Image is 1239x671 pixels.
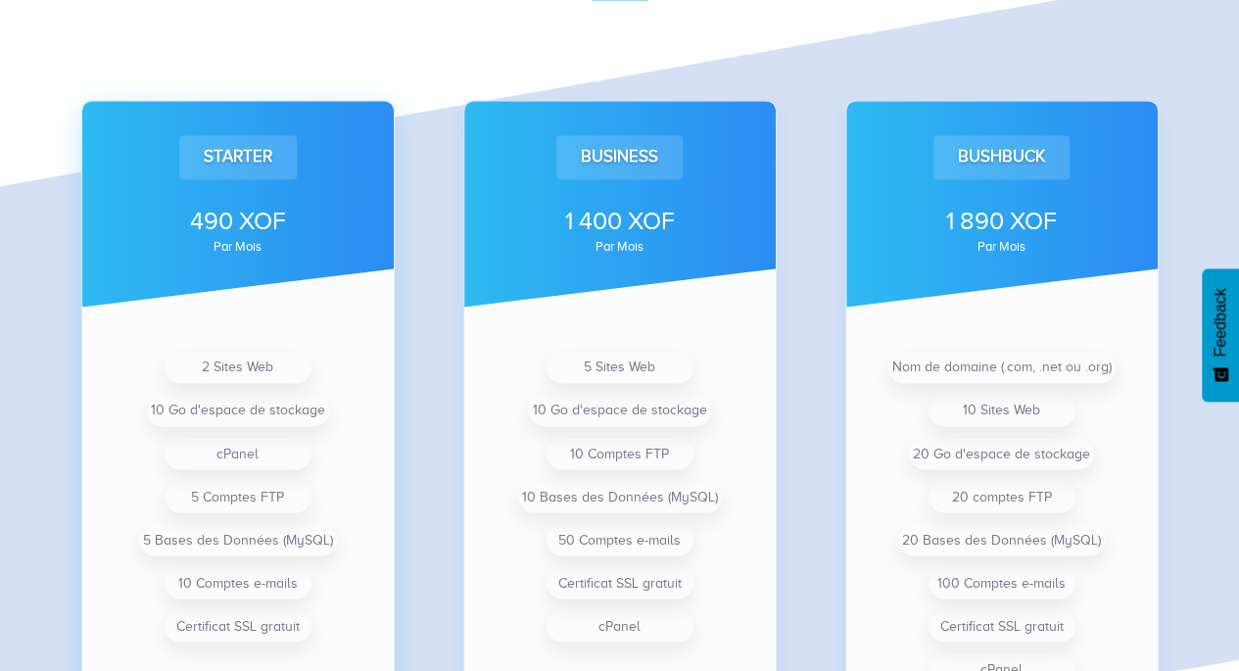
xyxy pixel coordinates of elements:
li: Certificat SSL gratuit [165,610,311,642]
li: 20 Bases des Données (MySQL) [898,524,1105,555]
span: Feedback [1212,288,1229,357]
div: 490 XOF [109,204,367,239]
div: 1 890 XOF [873,204,1131,239]
li: Nom de domaine (.com, .net ou .org) [888,352,1116,383]
li: cPanel [547,610,693,642]
li: 20 Go d'espace de stockage [909,438,1094,469]
li: 10 Comptes e-mails [165,567,311,599]
div: Bushbuck [933,135,1070,178]
div: par mois [491,241,749,253]
li: 100 Comptes e-mails [929,567,1075,599]
div: Starter [179,135,297,178]
div: par mois [873,241,1131,253]
li: 2 Sites Web [165,352,311,383]
div: 1 400 XOF [491,204,749,239]
li: 10 Comptes FTP [547,438,693,469]
li: 5 Sites Web [547,352,693,383]
li: Certificat SSL gratuit [547,567,693,599]
li: 5 Bases des Données (MySQL) [139,524,337,555]
li: 10 Go d'espace de stockage [147,395,329,426]
li: 10 Go d'espace de stockage [529,395,711,426]
li: 10 Sites Web [929,395,1075,426]
button: Feedback - Afficher l’enquête [1202,268,1239,402]
li: cPanel [165,438,311,469]
li: 50 Comptes e-mails [547,524,693,555]
li: Certificat SSL gratuit [929,610,1075,642]
li: 10 Bases des Données (MySQL) [518,481,722,512]
div: Business [556,135,683,178]
li: 5 Comptes FTP [165,481,311,512]
li: 20 comptes FTP [929,481,1075,512]
div: par mois [109,241,367,253]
